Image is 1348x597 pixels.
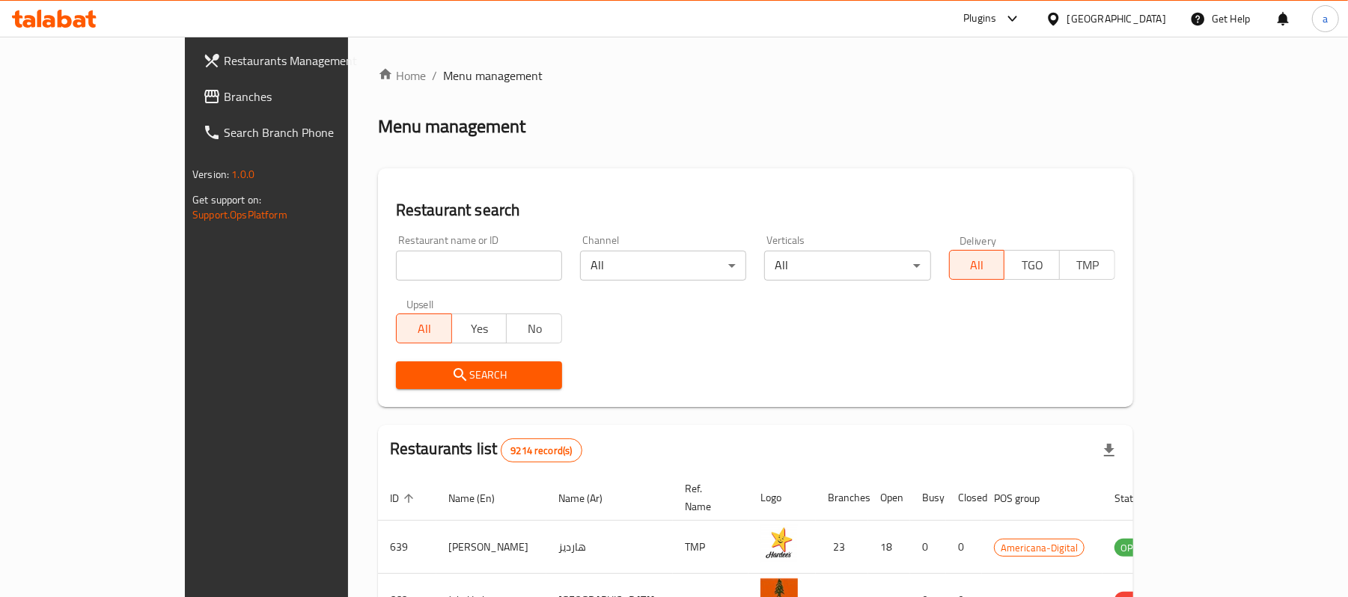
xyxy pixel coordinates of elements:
span: All [403,318,446,340]
a: Search Branch Phone [191,114,410,150]
button: TMP [1059,250,1115,280]
span: Branches [224,88,398,105]
span: 9214 record(s) [501,444,581,458]
span: Status [1114,489,1163,507]
th: Open [868,475,910,521]
span: Yes [458,318,501,340]
div: OPEN [1114,539,1151,557]
td: هارديز [546,521,673,574]
span: Restaurants Management [224,52,398,70]
div: Export file [1091,432,1127,468]
input: Search for restaurant name or ID.. [396,251,562,281]
img: Hardee's [760,525,798,563]
th: Busy [910,475,946,521]
span: a [1323,10,1328,27]
td: TMP [673,521,748,574]
span: Get support on: [192,190,261,209]
a: Restaurants Management [191,43,410,79]
h2: Restaurants list [390,438,582,462]
nav: breadcrumb [378,67,1133,85]
span: Americana-Digital [995,539,1084,557]
button: Yes [451,313,507,343]
span: No [513,318,556,340]
div: All [580,251,746,281]
span: Name (En) [448,489,514,507]
h2: Menu management [378,114,525,138]
span: Search [408,366,550,385]
td: 23 [816,521,868,574]
span: Name (Ar) [558,489,622,507]
label: Delivery [960,235,997,245]
div: All [764,251,930,281]
button: All [396,313,452,343]
td: 0 [946,521,982,574]
span: Ref. Name [685,480,731,515]
span: Menu management [443,67,543,85]
span: All [956,254,999,276]
th: Logo [748,475,816,521]
td: 0 [910,521,946,574]
th: Closed [946,475,982,521]
span: OPEN [1114,539,1151,557]
span: Search Branch Phone [224,123,398,141]
div: Total records count [501,438,582,462]
span: 1.0.0 [231,165,254,184]
th: Branches [816,475,868,521]
h2: Restaurant search [396,199,1115,221]
div: [GEOGRAPHIC_DATA] [1067,10,1166,27]
button: Search [396,361,562,389]
button: All [949,250,1005,280]
a: Support.OpsPlatform [192,205,287,224]
span: POS group [994,489,1059,507]
td: [PERSON_NAME] [436,521,546,574]
span: TGO [1010,254,1054,276]
button: TGO [1004,250,1060,280]
label: Upsell [406,298,434,309]
a: Branches [191,79,410,114]
li: / [432,67,437,85]
td: 18 [868,521,910,574]
button: No [506,313,562,343]
div: Plugins [963,10,996,28]
span: Version: [192,165,229,184]
span: ID [390,489,418,507]
span: TMP [1066,254,1109,276]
